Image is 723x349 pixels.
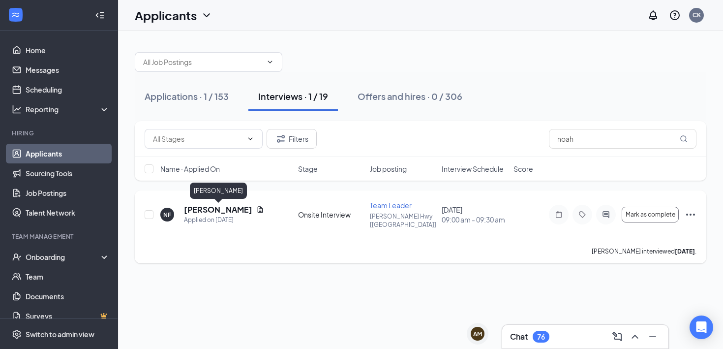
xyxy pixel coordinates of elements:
[160,164,220,174] span: Name · Applied On
[600,211,612,219] svg: ActiveChat
[163,211,171,219] div: NF
[609,329,625,345] button: ComposeMessage
[645,329,661,345] button: Minimize
[12,329,22,339] svg: Settings
[135,7,197,24] h1: Applicants
[275,133,287,145] svg: Filter
[184,215,264,225] div: Applied on [DATE]
[675,248,695,255] b: [DATE]
[26,163,110,183] a: Sourcing Tools
[549,129,696,149] input: Search in interviews
[26,329,94,339] div: Switch to admin view
[553,211,565,219] svg: Note
[298,210,364,220] div: Onsite Interview
[184,204,252,215] h5: [PERSON_NAME]
[680,135,688,143] svg: MagnifyingGlass
[26,144,110,163] a: Applicants
[298,164,318,174] span: Stage
[11,10,21,20] svg: WorkstreamLogo
[647,331,659,343] svg: Minimize
[145,90,229,102] div: Applications · 1 / 153
[26,267,110,286] a: Team
[12,252,22,262] svg: UserCheck
[626,211,675,218] span: Mark as complete
[473,330,482,338] div: AM
[26,203,110,222] a: Talent Network
[26,104,110,114] div: Reporting
[669,9,681,21] svg: QuestionInfo
[12,232,108,241] div: Team Management
[592,247,696,255] p: [PERSON_NAME] interviewed .
[190,183,247,199] div: [PERSON_NAME]
[256,206,264,214] svg: Document
[358,90,462,102] div: Offers and hires · 0 / 306
[611,331,623,343] svg: ComposeMessage
[442,164,504,174] span: Interview Schedule
[26,80,110,99] a: Scheduling
[153,133,242,144] input: All Stages
[26,286,110,306] a: Documents
[442,205,508,224] div: [DATE]
[627,329,643,345] button: ChevronUp
[690,316,713,339] div: Open Intercom Messenger
[95,10,105,20] svg: Collapse
[246,135,254,143] svg: ChevronDown
[201,9,212,21] svg: ChevronDown
[622,207,679,222] button: Mark as complete
[12,129,108,137] div: Hiring
[267,129,317,149] button: Filter Filters
[513,164,533,174] span: Score
[143,57,262,67] input: All Job Postings
[685,209,696,221] svg: Ellipses
[537,333,545,341] div: 76
[26,252,101,262] div: Onboarding
[258,90,328,102] div: Interviews · 1 / 19
[576,211,588,219] svg: Tag
[26,60,110,80] a: Messages
[629,331,641,343] svg: ChevronUp
[510,331,528,342] h3: Chat
[266,58,274,66] svg: ChevronDown
[12,104,22,114] svg: Analysis
[370,212,436,229] p: [PERSON_NAME] Hwy [[GEOGRAPHIC_DATA]]
[370,201,412,210] span: Team Leader
[442,215,508,224] span: 09:00 am - 09:30 am
[370,164,407,174] span: Job posting
[26,40,110,60] a: Home
[693,11,701,19] div: CK
[26,306,110,326] a: SurveysCrown
[26,183,110,203] a: Job Postings
[647,9,659,21] svg: Notifications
